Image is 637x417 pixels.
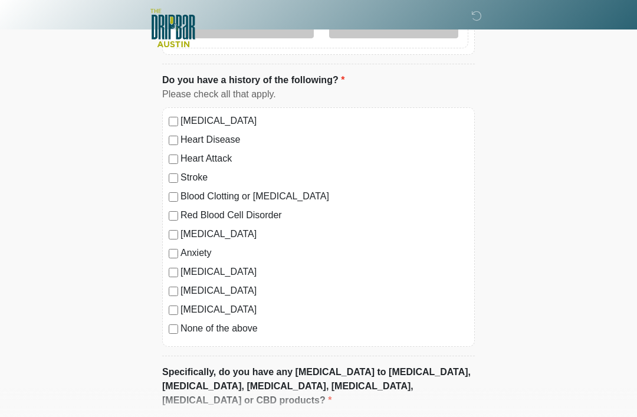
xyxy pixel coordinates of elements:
label: Red Blood Cell Disorder [180,208,468,222]
label: Heart Attack [180,152,468,166]
input: Heart Attack [169,155,178,164]
label: Blood Clotting or [MEDICAL_DATA] [180,189,468,203]
label: [MEDICAL_DATA] [180,227,468,241]
input: Red Blood Cell Disorder [169,211,178,221]
input: [MEDICAL_DATA] [169,230,178,239]
label: [MEDICAL_DATA] [180,114,468,128]
label: Heart Disease [180,133,468,147]
input: Blood Clotting or [MEDICAL_DATA] [169,192,178,202]
label: Specifically, do you have any [MEDICAL_DATA] to [MEDICAL_DATA], [MEDICAL_DATA], [MEDICAL_DATA], [... [162,365,475,408]
input: [MEDICAL_DATA] [169,117,178,126]
label: Anxiety [180,246,468,260]
label: Do you have a history of the following? [162,73,344,87]
label: Stroke [180,170,468,185]
label: [MEDICAL_DATA] [180,303,468,317]
label: [MEDICAL_DATA] [180,284,468,298]
input: Stroke [169,173,178,183]
input: Anxiety [169,249,178,258]
input: [MEDICAL_DATA] [169,306,178,315]
div: Please check all that apply. [162,87,475,101]
input: Heart Disease [169,136,178,145]
input: None of the above [169,324,178,334]
label: None of the above [180,321,468,336]
label: [MEDICAL_DATA] [180,265,468,279]
input: [MEDICAL_DATA] [169,287,178,296]
img: The DRIPBaR - Austin The Domain Logo [150,9,195,47]
input: [MEDICAL_DATA] [169,268,178,277]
